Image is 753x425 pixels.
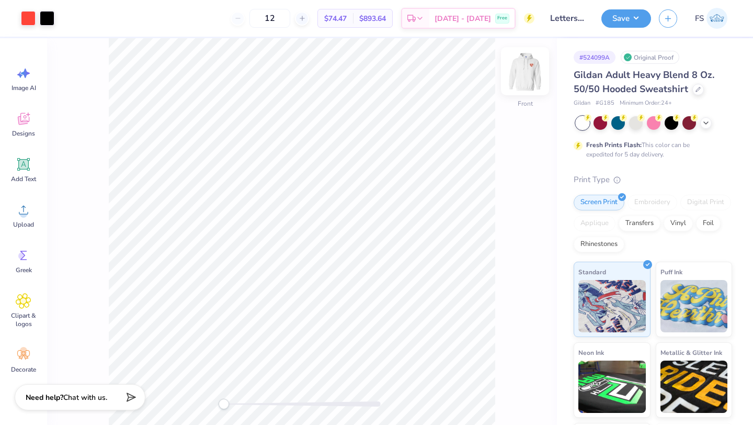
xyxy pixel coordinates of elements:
div: Embroidery [627,195,677,210]
span: Greek [16,266,32,274]
img: Frankie Spizzirri [706,8,727,29]
input: – – [249,9,290,28]
span: Clipart & logos [6,311,41,328]
div: This color can be expedited for 5 day delivery. [586,140,715,159]
img: Puff Ink [660,280,728,332]
div: Transfers [619,216,660,231]
div: Original Proof [621,51,679,64]
span: Gildan Adult Heavy Blend 8 Oz. 50/50 Hooded Sweatshirt [574,69,714,95]
a: FS [690,8,732,29]
div: Foil [696,216,721,231]
span: Standard [578,266,606,277]
span: # G185 [596,99,614,108]
img: Front [504,50,546,92]
span: Image AI [12,84,36,92]
strong: Fresh Prints Flash: [586,141,642,149]
input: Untitled Design [542,8,594,29]
div: Vinyl [664,216,693,231]
span: Decorate [11,365,36,374]
span: Metallic & Glitter Ink [660,347,722,358]
span: Upload [13,220,34,229]
img: Standard [578,280,646,332]
span: FS [695,13,704,25]
span: Puff Ink [660,266,682,277]
span: $74.47 [324,13,347,24]
div: Print Type [574,174,732,186]
div: Accessibility label [219,399,229,409]
div: Front [518,99,533,108]
img: Metallic & Glitter Ink [660,361,728,413]
span: Chat with us. [63,393,107,402]
span: Add Text [11,175,36,183]
span: Designs [12,129,35,138]
span: Gildan [574,99,590,108]
div: Digital Print [680,195,731,210]
span: $893.64 [359,13,386,24]
button: Save [601,9,651,28]
div: Rhinestones [574,237,624,252]
div: Screen Print [574,195,624,210]
strong: Need help? [26,393,63,402]
span: Free [497,15,507,22]
div: Applique [574,216,615,231]
span: Neon Ink [578,347,604,358]
div: # 524099A [574,51,615,64]
span: Minimum Order: 24 + [620,99,672,108]
img: Neon Ink [578,361,646,413]
span: [DATE] - [DATE] [435,13,491,24]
